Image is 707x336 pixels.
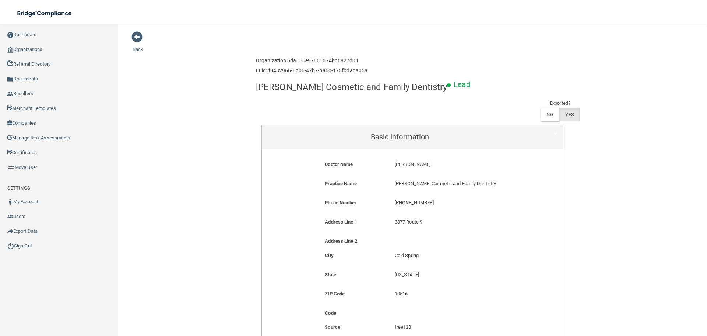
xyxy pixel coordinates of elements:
img: ic_reseller.de258add.png [7,91,13,97]
td: Exported? [540,99,580,108]
img: icon-documents.8dae5593.png [7,76,13,82]
p: 3377 Route 9 [395,218,523,226]
b: City [325,253,333,258]
p: [PERSON_NAME] [395,160,523,169]
b: ZIP Code [325,291,345,297]
p: [PHONE_NUMBER] [395,198,523,207]
p: free123 [395,323,523,332]
b: Phone Number [325,200,356,205]
p: [US_STATE] [395,270,523,279]
a: Basic Information [267,129,557,145]
label: YES [559,108,580,121]
p: Cold Spring [395,251,523,260]
b: Practice Name [325,181,356,186]
b: State [325,272,336,277]
label: NO [540,108,559,121]
h4: [PERSON_NAME] Cosmetic and Family Dentistry [256,82,447,92]
img: ic_user_dark.df1a06c3.png [7,199,13,205]
img: icon-users.e205127d.png [7,214,13,219]
img: bridge_compliance_login_screen.278c3ca4.svg [11,6,79,21]
b: Doctor Name [325,162,353,167]
img: briefcase.64adab9b.png [7,164,15,171]
p: 10516 [395,290,523,298]
img: ic_power_dark.7ecde6b1.png [7,243,14,249]
b: Source [325,324,340,330]
p: Lead [454,78,470,91]
h6: uuid: f0482966-1d06-47b7-ba60-173fbdada05a [256,68,367,73]
h5: Basic Information [267,133,532,141]
label: SETTINGS [7,184,30,193]
img: organization-icon.f8decf85.png [7,47,13,53]
h6: Organization 5da166e97661674bd6827d01 [256,58,367,63]
b: Code [325,310,336,316]
b: Address Line 2 [325,238,357,244]
iframe: Drift Widget Chat Controller [580,284,698,313]
img: icon-export.b9366987.png [7,228,13,234]
img: ic_dashboard_dark.d01f4a41.png [7,32,13,38]
b: Address Line 1 [325,219,357,225]
a: Back [133,38,143,52]
p: [PERSON_NAME] Cosmetic and Family Dentistry [395,179,523,188]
